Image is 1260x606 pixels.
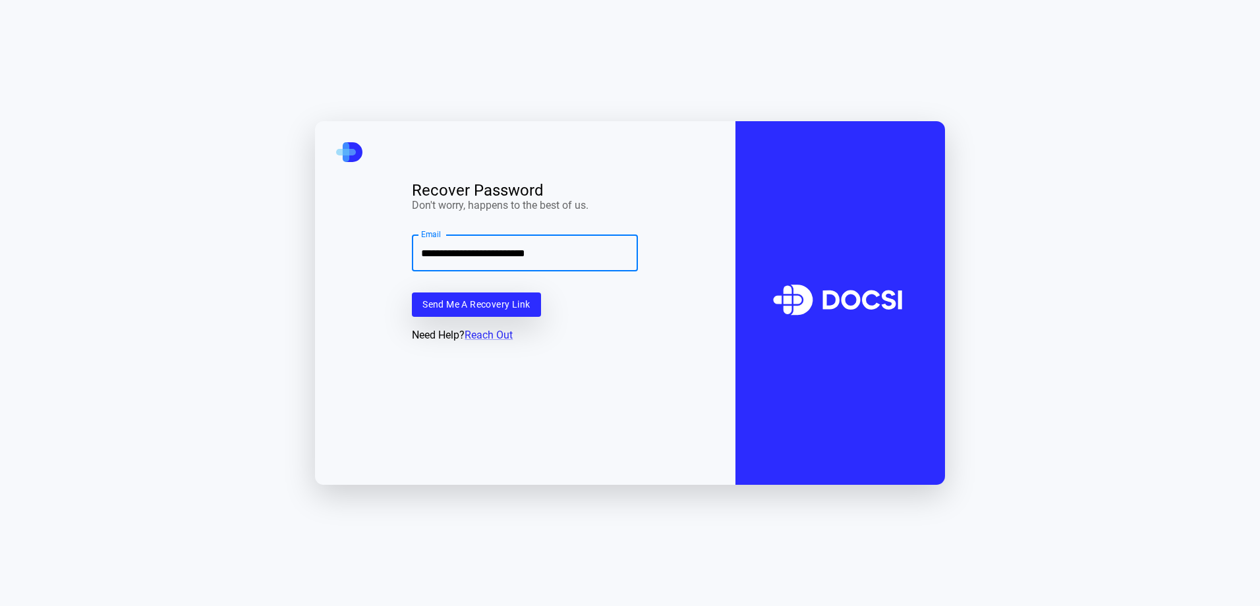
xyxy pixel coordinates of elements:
button: Send me a recovery link [412,292,540,317]
div: Need Help? [412,327,638,343]
label: Email [421,229,442,240]
a: Reach Out [465,329,513,341]
img: DOCSI Logo [761,252,919,353]
img: DOCSI Mini Logo [336,142,362,162]
div: Recover Password [412,183,638,198]
div: Don't worry, happens to the best of us. [412,198,638,213]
